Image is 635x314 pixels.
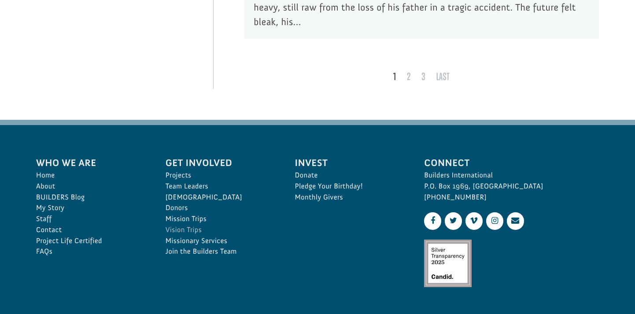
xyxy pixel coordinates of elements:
img: Silver Transparency Rating for 2025 by Candid [424,240,472,287]
a: Donors [166,203,276,214]
a: Vision Trips [166,225,276,236]
p: Builders International P.O. Box 1969, [GEOGRAPHIC_DATA] [PHONE_NUMBER] [424,170,599,203]
a: Staff [36,214,146,225]
span: [GEOGRAPHIC_DATA] , [GEOGRAPHIC_DATA] [24,35,121,41]
a: Contact Us [507,212,524,229]
a: Projects [166,170,276,181]
div: to [16,27,121,33]
span: Invest [295,155,405,170]
span: Connect [424,155,599,170]
a: Contact [36,225,146,236]
a: My Story [36,203,146,214]
span: Who We Are [36,155,146,170]
img: US.png [16,35,22,41]
a: Missionary Services [166,236,276,247]
div: Builders International- [GEOGRAPHIC_DATA] Vision Trip-personal reimburs donated $526 [16,9,121,26]
a: Join the Builders Team [166,246,276,257]
span: Get Involved [166,155,276,170]
a: FAQs [36,246,146,257]
a: Monthly Givers [295,192,405,203]
strong: 1 [388,69,402,85]
a: Facebook [424,212,441,229]
a: BUILDERS Blog [36,192,146,203]
strong: Project Shovel Ready [21,27,73,33]
a: Instagram [486,212,503,229]
a: Project Life Certified [36,236,146,247]
a: Vimeo [465,212,483,229]
a: Mission Trips [166,214,276,225]
a: Pledge Your Birthday! [295,181,405,192]
a: Team Leaders [166,181,276,192]
a: Last [431,69,455,85]
a: About [36,181,146,192]
a: Twitter [445,212,462,229]
a: Donate [295,170,405,181]
button: Donate [125,18,164,33]
a: [DEMOGRAPHIC_DATA] [166,192,276,203]
a: Home [36,170,146,181]
a: 3 [416,69,431,85]
a: 2 [402,69,416,85]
